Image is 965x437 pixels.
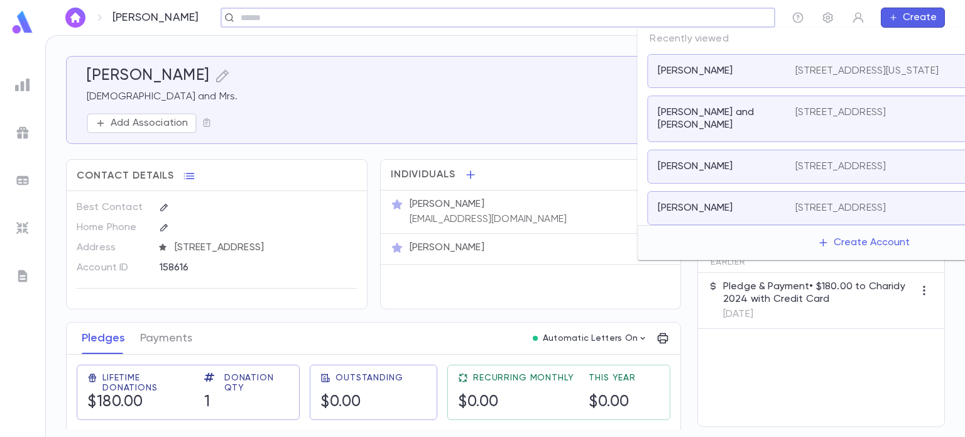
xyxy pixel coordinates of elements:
[391,169,456,181] span: Individuals
[658,65,733,77] p: [PERSON_NAME]
[15,125,30,140] img: campaigns_grey.99e729a5f7ee94e3726e6486bddda8f1.svg
[87,113,197,133] button: Add Association
[795,106,886,119] p: [STREET_ADDRESS]
[170,241,357,254] span: [STREET_ADDRESS]
[795,202,886,214] p: [STREET_ADDRESS]
[543,333,638,343] p: Automatic Letters On
[807,231,920,255] button: Create Account
[68,13,83,23] img: home_white.a664292cf8c1dea59945f0da9f25487c.svg
[658,202,733,214] p: [PERSON_NAME]
[15,221,30,236] img: imports_grey.530a8a0e642e233f2baf0ef88e8c9fcb.svg
[15,173,30,188] img: batches_grey.339ca447c9d9533ef1741baa751efc33.svg
[77,170,174,182] span: Contact Details
[82,323,125,354] button: Pledges
[320,393,361,412] h5: $0.00
[77,258,149,278] p: Account ID
[723,280,914,306] p: Pledge & Payment • $180.00 to Charidy 2024 with Credit Card
[10,10,35,35] img: logo
[711,257,746,267] span: Earlier
[224,373,289,393] span: Donation Qty
[77,197,149,218] p: Best Contact
[15,77,30,92] img: reports_grey.c525e4749d1bce6a11f5fe2a8de1b229.svg
[795,65,939,77] p: [STREET_ADDRESS][US_STATE]
[160,258,315,277] div: 158616
[102,373,189,393] span: Lifetime Donations
[589,393,630,412] h5: $0.00
[473,373,574,383] span: Recurring Monthly
[15,268,30,284] img: letters_grey.7941b92b52307dd3b8a917253454ce1c.svg
[528,329,653,347] button: Automatic Letters On
[204,393,210,412] h5: 1
[410,213,567,226] p: [EMAIL_ADDRESS][DOMAIN_NAME]
[87,393,143,412] h5: $180.00
[111,117,188,130] p: Add Association
[335,373,403,383] span: Outstanding
[881,8,945,28] button: Create
[87,67,210,86] h5: [PERSON_NAME]
[410,241,484,254] p: [PERSON_NAME]
[723,308,914,321] p: [DATE]
[589,373,636,383] span: This Year
[77,238,149,258] p: Address
[410,198,484,211] p: [PERSON_NAME]
[140,323,192,354] button: Payments
[795,160,886,173] p: [STREET_ADDRESS]
[658,160,733,173] p: [PERSON_NAME]
[112,11,199,25] p: [PERSON_NAME]
[458,393,499,412] h5: $0.00
[658,106,780,131] p: [PERSON_NAME] and [PERSON_NAME]
[87,91,924,103] p: [DEMOGRAPHIC_DATA] and Mrs.
[77,218,149,238] p: Home Phone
